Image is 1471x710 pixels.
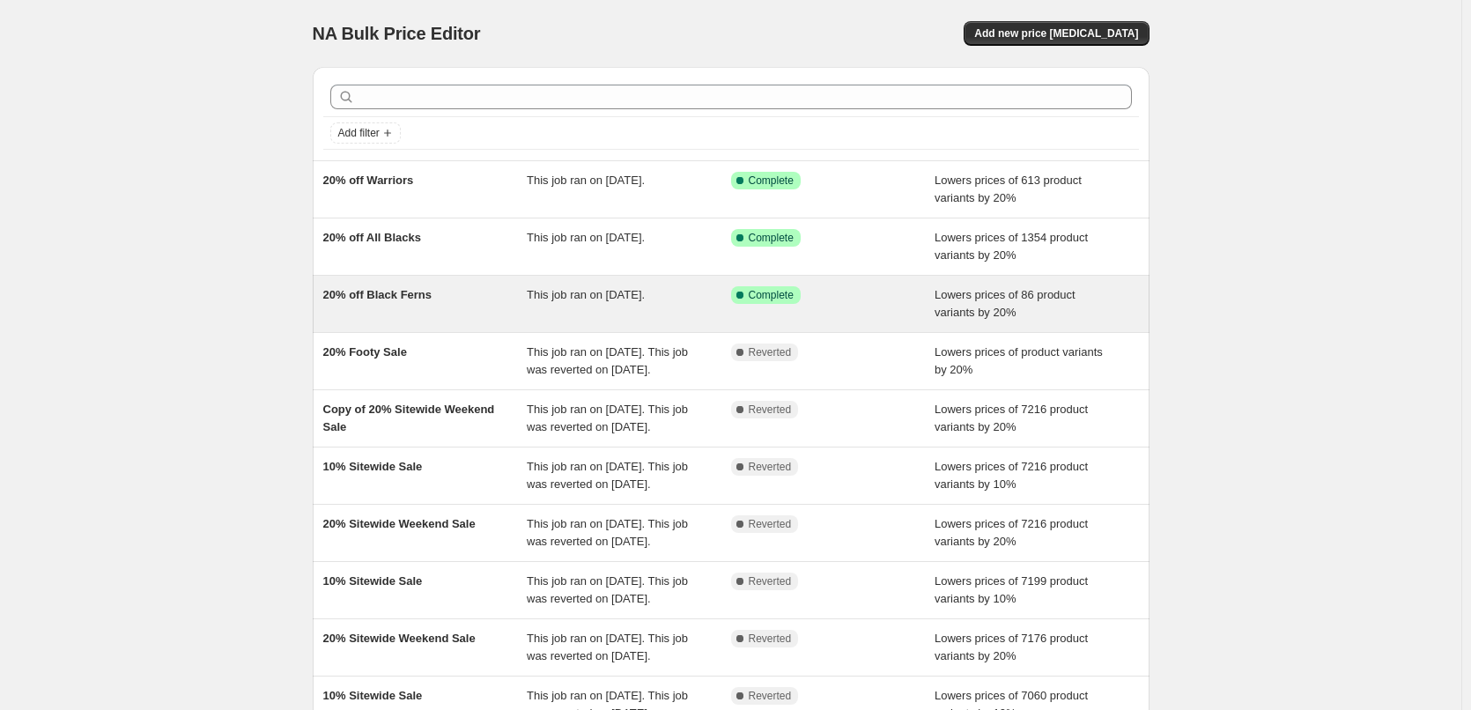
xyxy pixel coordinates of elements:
[323,288,432,301] span: 20% off Black Ferns
[527,632,688,662] span: This job ran on [DATE]. This job was reverted on [DATE].
[749,632,792,646] span: Reverted
[323,689,423,702] span: 10% Sitewide Sale
[935,574,1088,605] span: Lowers prices of 7199 product variants by 10%
[935,345,1103,376] span: Lowers prices of product variants by 20%
[935,632,1088,662] span: Lowers prices of 7176 product variants by 20%
[964,21,1149,46] button: Add new price [MEDICAL_DATA]
[749,460,792,474] span: Reverted
[330,122,401,144] button: Add filter
[935,174,1082,204] span: Lowers prices of 613 product variants by 20%
[749,345,792,359] span: Reverted
[323,517,476,530] span: 20% Sitewide Weekend Sale
[313,24,481,43] span: NA Bulk Price Editor
[323,460,423,473] span: 10% Sitewide Sale
[323,231,422,244] span: 20% off All Blacks
[749,288,794,302] span: Complete
[935,403,1088,433] span: Lowers prices of 7216 product variants by 20%
[527,403,688,433] span: This job ran on [DATE]. This job was reverted on [DATE].
[527,288,645,301] span: This job ran on [DATE].
[935,460,1088,491] span: Lowers prices of 7216 product variants by 10%
[749,231,794,245] span: Complete
[338,126,380,140] span: Add filter
[935,288,1076,319] span: Lowers prices of 86 product variants by 20%
[749,689,792,703] span: Reverted
[935,231,1088,262] span: Lowers prices of 1354 product variants by 20%
[527,345,688,376] span: This job ran on [DATE]. This job was reverted on [DATE].
[323,574,423,588] span: 10% Sitewide Sale
[323,345,407,359] span: 20% Footy Sale
[527,231,645,244] span: This job ran on [DATE].
[527,574,688,605] span: This job ran on [DATE]. This job was reverted on [DATE].
[323,174,414,187] span: 20% off Warriors
[527,460,688,491] span: This job ran on [DATE]. This job was reverted on [DATE].
[527,174,645,187] span: This job ran on [DATE].
[749,174,794,188] span: Complete
[323,403,495,433] span: Copy of 20% Sitewide Weekend Sale
[749,517,792,531] span: Reverted
[974,26,1138,41] span: Add new price [MEDICAL_DATA]
[935,517,1088,548] span: Lowers prices of 7216 product variants by 20%
[527,517,688,548] span: This job ran on [DATE]. This job was reverted on [DATE].
[749,403,792,417] span: Reverted
[323,632,476,645] span: 20% Sitewide Weekend Sale
[749,574,792,588] span: Reverted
